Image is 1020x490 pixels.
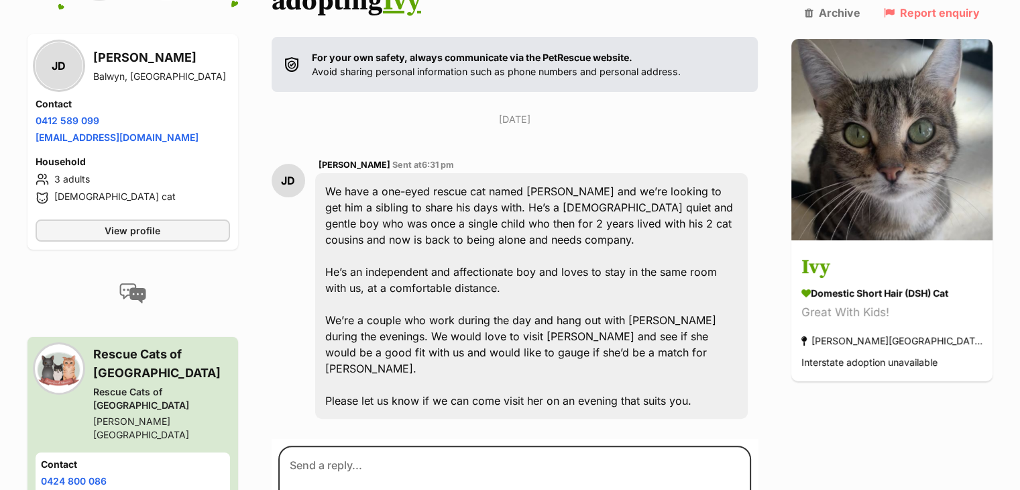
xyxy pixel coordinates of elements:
h4: Contact [41,458,225,472]
span: Interstate adoption unavailable [801,357,938,369]
span: [PERSON_NAME] [319,160,390,170]
a: Archive [805,7,860,19]
h3: [PERSON_NAME] [93,49,226,68]
h3: Rescue Cats of [GEOGRAPHIC_DATA] [93,346,230,383]
div: Rescue Cats of [GEOGRAPHIC_DATA] [93,386,230,413]
li: [DEMOGRAPHIC_DATA] cat [36,191,230,207]
div: Great With Kids! [801,304,982,322]
h4: Contact [36,98,230,111]
h4: Household [36,156,230,169]
img: Rescue Cats of Melbourne profile pic [36,346,82,393]
a: [EMAIL_ADDRESS][DOMAIN_NAME] [36,132,199,144]
div: [PERSON_NAME][GEOGRAPHIC_DATA] [93,415,230,442]
div: Balwyn, [GEOGRAPHIC_DATA] [93,70,226,84]
a: 0412 589 099 [36,115,99,127]
div: We have a one-eyed rescue cat named [PERSON_NAME] and we’re looking to get him a sibling to share... [315,173,748,419]
span: Sent at [392,160,454,170]
div: JD [272,164,305,197]
li: 3 adults [36,172,230,188]
h3: Ivy [801,253,982,283]
a: 0424 800 086 [41,476,107,487]
div: Domestic Short Hair (DSH) Cat [801,287,982,301]
p: [DATE] [272,112,758,126]
p: Avoid sharing personal information such as phone numbers and personal address. [312,50,681,79]
span: 6:31 pm [422,160,454,170]
strong: For your own safety, always communicate via the PetRescue website. [312,52,632,63]
span: View profile [105,224,160,238]
a: Report enquiry [884,7,980,19]
a: View profile [36,220,230,242]
div: [PERSON_NAME][GEOGRAPHIC_DATA] [801,332,982,350]
div: JD [36,43,82,90]
img: conversation-icon-4a6f8262b818ee0b60e3300018af0b2d0b884aa5de6e9bcb8d3d4eeb1a70a7c4.svg [119,284,146,304]
a: Ivy Domestic Short Hair (DSH) Cat Great With Kids! [PERSON_NAME][GEOGRAPHIC_DATA] Interstate adop... [791,243,993,382]
img: Ivy [791,39,993,240]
